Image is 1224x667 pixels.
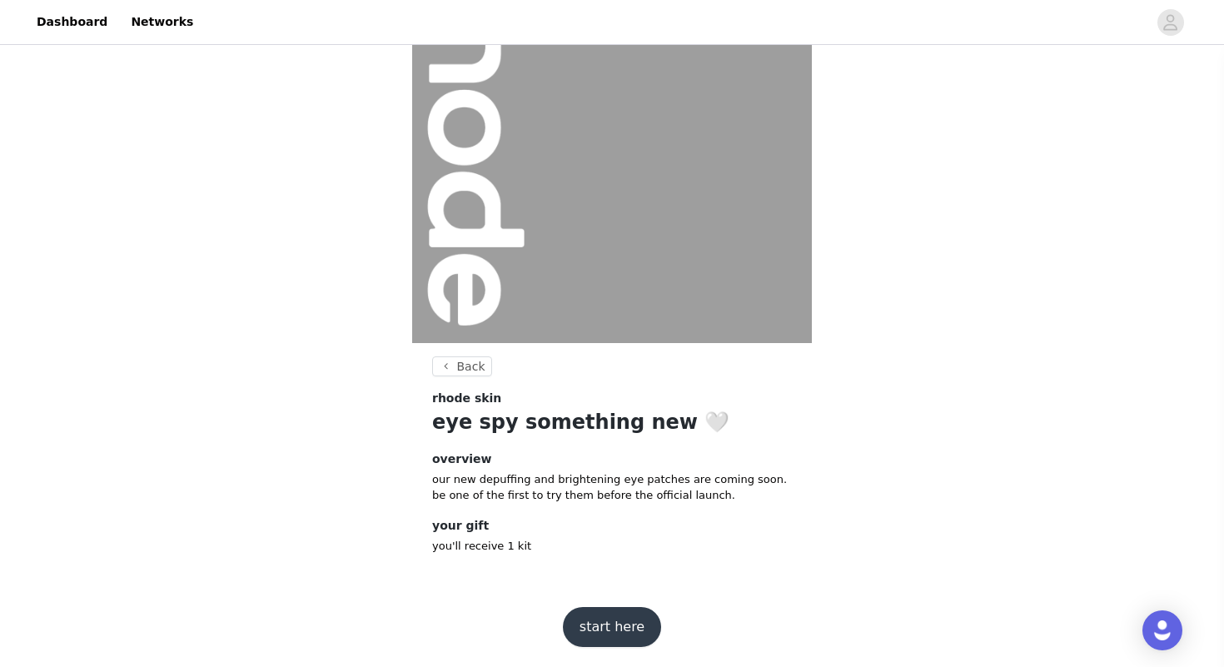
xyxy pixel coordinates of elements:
a: Networks [121,3,203,41]
div: Open Intercom Messenger [1142,610,1182,650]
a: Dashboard [27,3,117,41]
p: our new depuffing and brightening eye patches are coming soon. be one of the first to try them be... [432,471,792,504]
button: Back [432,356,492,376]
h4: your gift [432,517,792,535]
button: start here [563,607,661,647]
span: rhode skin [432,390,501,407]
h4: overview [432,450,792,468]
div: avatar [1162,9,1178,36]
p: you'll receive 1 kit [432,538,792,555]
h1: eye spy something new 🤍 [432,407,792,437]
